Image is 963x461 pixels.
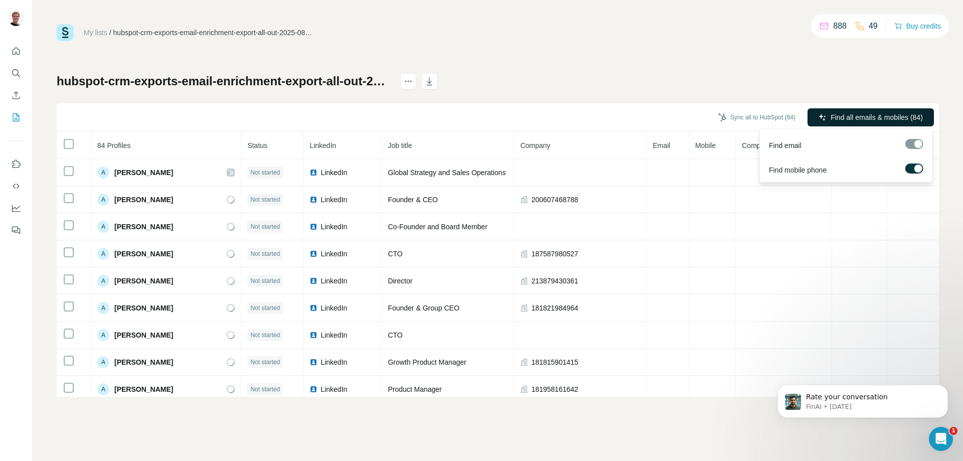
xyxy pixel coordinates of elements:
div: A [97,383,109,395]
span: 187587980527 [531,249,578,259]
span: Growth Product Manager [388,358,466,366]
span: 84 Profiles [97,141,130,149]
span: LinkedIn [320,222,347,232]
div: A [97,194,109,206]
button: My lists [8,108,24,126]
span: Find mobile phone [769,165,827,175]
img: LinkedIn logo [309,169,317,177]
button: Use Surfe on LinkedIn [8,155,24,173]
iframe: Intercom live chat [929,427,953,451]
div: hubspot-crm-exports-email-enrichment-export-all-out-2025-08-20 [113,28,314,38]
span: Status [247,141,267,149]
li: / [109,28,111,38]
span: Job title [388,141,412,149]
div: A [97,302,109,314]
h1: hubspot-crm-exports-email-enrichment-export-all-out-2025-08-20 [57,73,391,89]
iframe: Intercom notifications message [762,364,963,434]
span: Founder & CEO [388,196,438,204]
span: 181958161642 [531,384,578,394]
span: Not started [250,168,280,177]
img: LinkedIn logo [309,250,317,258]
span: Co-Founder and Board Member [388,223,487,231]
div: A [97,167,109,179]
span: Company website [742,141,797,149]
span: 200607468788 [531,195,578,205]
span: Not started [250,195,280,204]
div: A [97,248,109,260]
button: Find all emails & mobiles (84) [808,108,934,126]
span: LinkedIn [320,330,347,340]
span: Email [653,141,670,149]
button: actions [400,73,416,89]
span: LinkedIn [320,303,347,313]
img: LinkedIn logo [309,196,317,204]
span: LinkedIn [320,168,347,178]
button: Dashboard [8,199,24,217]
span: Find all emails & mobiles (84) [831,112,923,122]
span: LinkedIn [320,276,347,286]
span: 213879430361 [531,276,578,286]
span: LinkedIn [320,384,347,394]
span: Not started [250,303,280,313]
span: 181815901415 [531,357,578,367]
span: 181821984964 [531,303,578,313]
div: A [97,329,109,341]
img: LinkedIn logo [309,304,317,312]
span: Not started [250,358,280,367]
button: Feedback [8,221,24,239]
span: Global Strategy and Sales Operations [388,169,506,177]
button: Sync all to HubSpot (84) [711,110,802,125]
a: My lists [84,29,107,37]
img: Surfe Logo [57,24,74,41]
div: A [97,356,109,368]
span: LinkedIn [320,195,347,205]
span: LinkedIn [320,249,347,259]
img: LinkedIn logo [309,223,317,231]
span: [PERSON_NAME] [114,249,173,259]
span: [PERSON_NAME] [114,195,173,205]
span: [PERSON_NAME] [114,222,173,232]
span: [PERSON_NAME] [114,276,173,286]
button: Search [8,64,24,82]
button: Buy credits [894,19,941,33]
img: LinkedIn logo [309,358,317,366]
span: LinkedIn [320,357,347,367]
span: [PERSON_NAME] [114,168,173,178]
span: Not started [250,276,280,285]
span: Not started [250,331,280,340]
span: LinkedIn [309,141,336,149]
div: A [97,275,109,287]
span: CTO [388,331,402,339]
img: LinkedIn logo [309,277,317,285]
span: Not started [250,385,280,394]
span: CTO [388,250,402,258]
button: Enrich CSV [8,86,24,104]
span: [PERSON_NAME] [114,384,173,394]
span: [PERSON_NAME] [114,303,173,313]
span: [PERSON_NAME] [114,357,173,367]
span: Not started [250,249,280,258]
span: Director [388,277,412,285]
span: Founder & Group CEO [388,304,459,312]
span: Product Manager [388,385,441,393]
div: A [97,221,109,233]
img: Avatar [8,10,24,26]
span: Find email [769,140,801,150]
p: 49 [869,20,878,32]
span: Not started [250,222,280,231]
button: Use Surfe API [8,177,24,195]
span: Company [520,141,550,149]
span: [PERSON_NAME] [114,330,173,340]
button: Quick start [8,42,24,60]
p: 888 [833,20,847,32]
span: Mobile [695,141,716,149]
img: LinkedIn logo [309,331,317,339]
span: 1 [949,427,957,435]
img: LinkedIn logo [309,385,317,393]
